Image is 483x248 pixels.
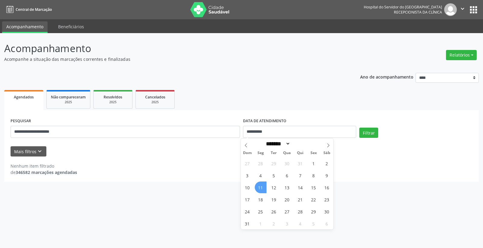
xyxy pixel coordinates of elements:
span: Setembro 3, 2025 [281,218,293,229]
span: Agosto 4, 2025 [255,169,266,181]
span: Central de Marcação [16,7,52,12]
span: Agosto 22, 2025 [308,194,319,205]
span: Não compareceram [51,95,86,100]
span: Resolvidos [104,95,122,100]
span: Agosto 30, 2025 [321,206,333,217]
span: Sex [307,151,320,155]
span: Cancelados [145,95,165,100]
span: Agosto 14, 2025 [294,181,306,193]
span: Recepcionista da clínica [394,10,442,15]
span: Agosto 29, 2025 [308,206,319,217]
span: Agosto 13, 2025 [281,181,293,193]
span: Julho 30, 2025 [281,157,293,169]
select: Month [264,141,291,147]
i:  [459,5,466,12]
label: PESQUISAR [11,116,31,126]
span: Setembro 6, 2025 [321,218,333,229]
a: Acompanhamento [2,21,48,33]
span: Agosto 16, 2025 [321,181,333,193]
span: Setembro 1, 2025 [255,218,266,229]
span: Agosto 8, 2025 [308,169,319,181]
div: 2025 [51,100,86,104]
span: Agosto 26, 2025 [268,206,280,217]
span: Agosto 31, 2025 [241,218,253,229]
p: Acompanhamento [4,41,336,56]
span: Qui [294,151,307,155]
i: keyboard_arrow_down [36,148,43,155]
img: img [444,3,457,16]
span: Ter [267,151,280,155]
span: Setembro 4, 2025 [294,218,306,229]
span: Agosto 15, 2025 [308,181,319,193]
strong: 346582 marcações agendadas [16,169,77,175]
span: Agosto 1, 2025 [308,157,319,169]
p: Ano de acompanhamento [360,73,413,80]
span: Agosto 19, 2025 [268,194,280,205]
span: Julho 27, 2025 [241,157,253,169]
span: Agosto 20, 2025 [281,194,293,205]
span: Agosto 28, 2025 [294,206,306,217]
span: Agosto 3, 2025 [241,169,253,181]
span: Agosto 25, 2025 [255,206,266,217]
a: Central de Marcação [4,5,52,14]
button:  [457,3,468,16]
p: Acompanhe a situação das marcações correntes e finalizadas [4,56,336,62]
span: Agosto 24, 2025 [241,206,253,217]
div: Nenhum item filtrado [11,163,77,169]
div: de [11,169,77,175]
button: Relatórios [446,50,477,60]
span: Agosto 18, 2025 [255,194,266,205]
span: Agosto 11, 2025 [255,181,266,193]
div: Hospital do Servidor do [GEOGRAPHIC_DATA] [364,5,442,10]
span: Sáb [320,151,333,155]
span: Setembro 5, 2025 [308,218,319,229]
span: Agosto 5, 2025 [268,169,280,181]
span: Julho 31, 2025 [294,157,306,169]
span: Julho 28, 2025 [255,157,266,169]
span: Agosto 12, 2025 [268,181,280,193]
button: Filtrar [359,128,378,138]
span: Agosto 23, 2025 [321,194,333,205]
span: Qua [280,151,294,155]
span: Agosto 2, 2025 [321,157,333,169]
div: 2025 [98,100,128,104]
span: Agosto 7, 2025 [294,169,306,181]
label: DATA DE ATENDIMENTO [243,116,286,126]
span: Agendados [14,95,34,100]
span: Agosto 9, 2025 [321,169,333,181]
span: Agosto 21, 2025 [294,194,306,205]
span: Agosto 10, 2025 [241,181,253,193]
button: apps [468,5,479,15]
span: Seg [254,151,267,155]
a: Beneficiários [54,21,88,32]
span: Julho 29, 2025 [268,157,280,169]
input: Year [290,141,310,147]
div: 2025 [140,100,170,104]
span: Agosto 6, 2025 [281,169,293,181]
span: Setembro 2, 2025 [268,218,280,229]
span: Dom [241,151,254,155]
span: Agosto 27, 2025 [281,206,293,217]
button: Mais filtroskeyboard_arrow_down [11,146,46,157]
span: Agosto 17, 2025 [241,194,253,205]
